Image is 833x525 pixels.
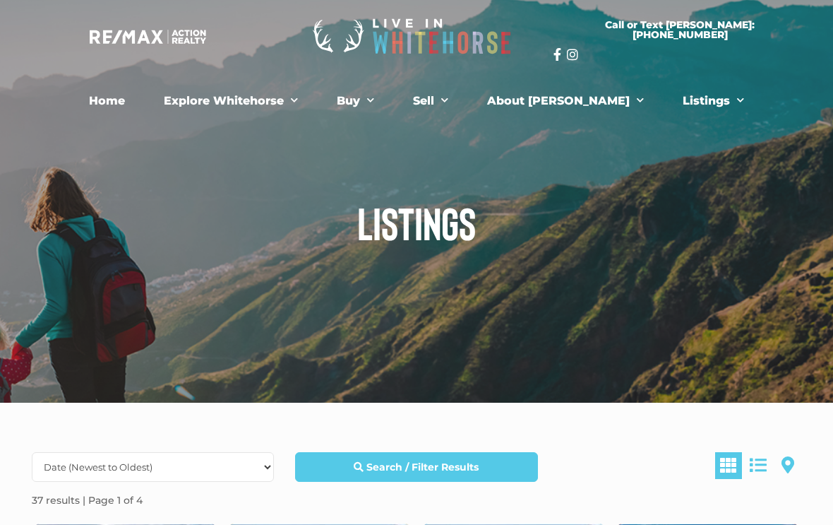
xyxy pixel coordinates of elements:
[672,87,755,115] a: Listings
[32,494,143,507] strong: 37 results | Page 1 of 4
[402,87,459,115] a: Sell
[295,452,537,482] a: Search / Filter Results
[366,461,479,473] strong: Search / Filter Results
[553,11,806,48] a: Call or Text [PERSON_NAME]: [PHONE_NUMBER]
[21,191,812,254] h1: Listings
[326,87,385,115] a: Buy
[78,87,136,115] a: Home
[477,87,654,115] a: About [PERSON_NAME]
[153,87,308,115] a: Explore Whitehorse
[28,87,805,115] nav: Menu
[570,20,789,40] span: Call or Text [PERSON_NAME]: [PHONE_NUMBER]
